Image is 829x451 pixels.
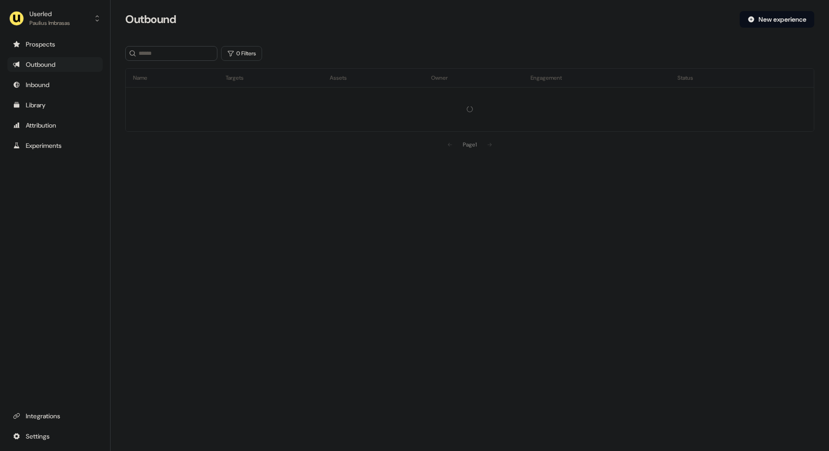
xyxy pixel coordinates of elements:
div: Inbound [13,80,97,89]
button: UserledPaulius Imbrasas [7,7,103,29]
a: Go to templates [7,98,103,112]
a: Go to outbound experience [7,57,103,72]
button: New experience [740,11,814,28]
div: Userled [29,9,70,18]
a: Go to integrations [7,409,103,423]
div: Integrations [13,411,97,421]
div: Library [13,100,97,110]
a: Go to Inbound [7,77,103,92]
div: Experiments [13,141,97,150]
a: Go to experiments [7,138,103,153]
div: Attribution [13,121,97,130]
a: Go to integrations [7,429,103,444]
h3: Outbound [125,12,176,26]
button: 0 Filters [221,46,262,61]
a: Go to prospects [7,37,103,52]
div: Prospects [13,40,97,49]
div: Settings [13,432,97,441]
div: Outbound [13,60,97,69]
div: Paulius Imbrasas [29,18,70,28]
a: Go to attribution [7,118,103,133]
